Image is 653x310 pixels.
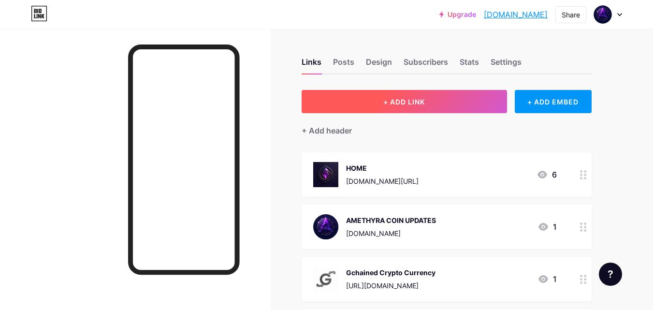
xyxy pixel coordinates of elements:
a: Upgrade [439,11,476,18]
div: [DOMAIN_NAME] [346,228,436,238]
div: Subscribers [404,56,448,74]
img: HOME [313,162,338,187]
a: [DOMAIN_NAME] [484,9,548,20]
div: 1 [537,273,557,285]
div: [DOMAIN_NAME][URL] [346,176,419,186]
div: AMETHYRA COIN UPDATES [346,215,436,225]
div: 6 [537,169,557,180]
span: + ADD LINK [383,98,425,106]
div: HOME [346,163,419,173]
div: + ADD EMBED [515,90,592,113]
div: Stats [460,56,479,74]
div: Posts [333,56,354,74]
div: 1 [537,221,557,233]
img: amethyracoin [594,5,612,24]
div: Links [302,56,321,74]
div: Gchained Crypto Currency [346,267,435,278]
img: AMETHYRA COIN UPDATES [313,214,338,239]
div: Settings [491,56,522,74]
div: [URL][DOMAIN_NAME] [346,280,435,291]
div: Share [562,10,580,20]
div: + Add header [302,125,352,136]
button: + ADD LINK [302,90,507,113]
img: Gchained Crypto Currency [313,266,338,292]
div: Design [366,56,392,74]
